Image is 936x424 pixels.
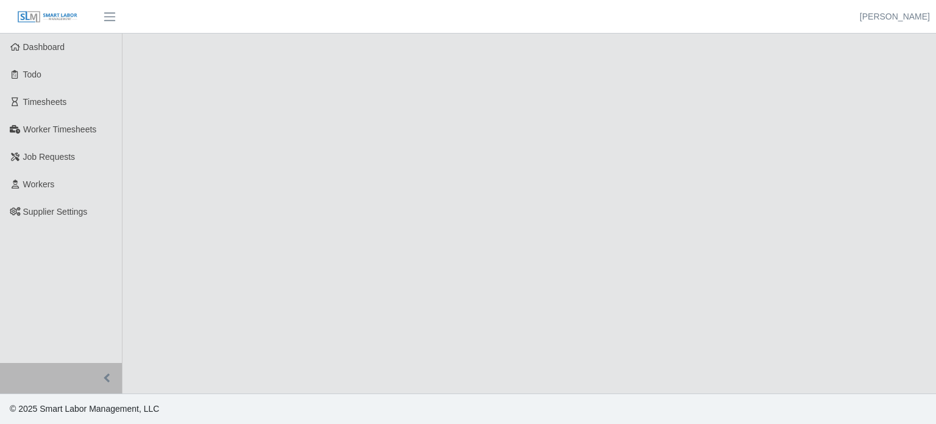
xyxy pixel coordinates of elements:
span: Worker Timesheets [23,124,96,134]
span: Todo [23,70,41,79]
a: [PERSON_NAME] [860,10,930,23]
img: SLM Logo [17,10,78,24]
span: © 2025 Smart Labor Management, LLC [10,404,159,414]
span: Dashboard [23,42,65,52]
span: Timesheets [23,97,67,107]
span: Job Requests [23,152,76,162]
span: Supplier Settings [23,207,88,217]
span: Workers [23,179,55,189]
